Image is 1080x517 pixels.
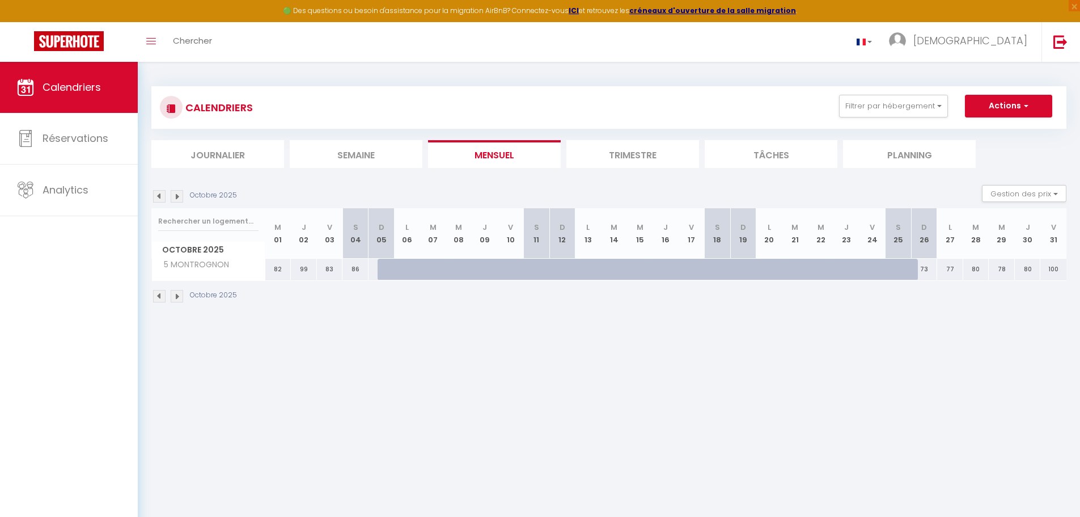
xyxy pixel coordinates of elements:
[705,208,731,259] th: 18
[989,259,1015,280] div: 78
[998,222,1005,233] abbr: M
[1015,208,1041,259] th: 30
[818,222,824,233] abbr: M
[679,208,705,259] th: 17
[327,222,332,233] abbr: V
[158,211,259,232] input: Rechercher un logement...
[982,185,1066,202] button: Gestion des prix
[508,222,513,233] abbr: V
[1040,259,1066,280] div: 100
[569,6,579,15] a: ICI
[629,6,796,15] strong: créneaux d'ouverture de la salle migration
[482,222,487,233] abbr: J
[791,222,798,233] abbr: M
[183,95,253,120] h3: CALENDRIERS
[637,222,643,233] abbr: M
[601,208,627,259] th: 14
[1040,208,1066,259] th: 31
[1053,35,1068,49] img: logout
[342,208,369,259] th: 04
[1026,222,1030,233] abbr: J
[653,208,679,259] th: 16
[291,208,317,259] th: 02
[152,242,265,258] span: Octobre 2025
[972,222,979,233] abbr: M
[472,208,498,259] th: 09
[768,222,771,233] abbr: L
[420,208,446,259] th: 07
[265,208,291,259] th: 01
[523,208,549,259] th: 11
[896,222,901,233] abbr: S
[937,259,963,280] div: 77
[808,208,834,259] th: 22
[428,140,561,168] li: Mensuel
[963,259,989,280] div: 80
[937,208,963,259] th: 27
[549,208,575,259] th: 12
[921,222,927,233] abbr: D
[173,35,212,47] span: Chercher
[844,222,849,233] abbr: J
[317,259,343,280] div: 83
[963,208,989,259] th: 28
[9,5,43,39] button: Ouvrir le widget de chat LiveChat
[274,222,281,233] abbr: M
[870,222,875,233] abbr: V
[880,22,1041,62] a: ... [DEMOGRAPHIC_DATA]
[989,208,1015,259] th: 29
[705,140,837,168] li: Tâches
[627,208,653,259] th: 15
[1051,222,1056,233] abbr: V
[859,208,886,259] th: 24
[965,95,1052,117] button: Actions
[1015,259,1041,280] div: 80
[265,259,291,280] div: 82
[291,259,317,280] div: 99
[290,140,422,168] li: Semaine
[834,208,860,259] th: 23
[886,208,912,259] th: 25
[911,208,937,259] th: 26
[575,208,602,259] th: 13
[190,290,237,301] p: Octobre 2025
[342,259,369,280] div: 86
[730,208,756,259] th: 19
[43,131,108,145] span: Réservations
[715,222,720,233] abbr: S
[317,208,343,259] th: 03
[394,208,420,259] th: 06
[689,222,694,233] abbr: V
[151,140,284,168] li: Journalier
[756,208,782,259] th: 20
[843,140,976,168] li: Planning
[911,259,937,280] div: 73
[43,80,101,94] span: Calendriers
[302,222,306,233] abbr: J
[782,208,808,259] th: 21
[430,222,437,233] abbr: M
[405,222,409,233] abbr: L
[353,222,358,233] abbr: S
[164,22,221,62] a: Chercher
[663,222,668,233] abbr: J
[43,183,88,197] span: Analytics
[455,222,462,233] abbr: M
[889,32,906,49] img: ...
[498,208,524,259] th: 10
[34,31,104,51] img: Super Booking
[611,222,617,233] abbr: M
[740,222,746,233] abbr: D
[534,222,539,233] abbr: S
[948,222,952,233] abbr: L
[913,33,1027,48] span: [DEMOGRAPHIC_DATA]
[369,208,395,259] th: 05
[560,222,565,233] abbr: D
[190,190,237,201] p: Octobre 2025
[566,140,699,168] li: Trimestre
[154,259,232,271] span: 5 MONTROGNON
[586,222,590,233] abbr: L
[839,95,948,117] button: Filtrer par hébergement
[446,208,472,259] th: 08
